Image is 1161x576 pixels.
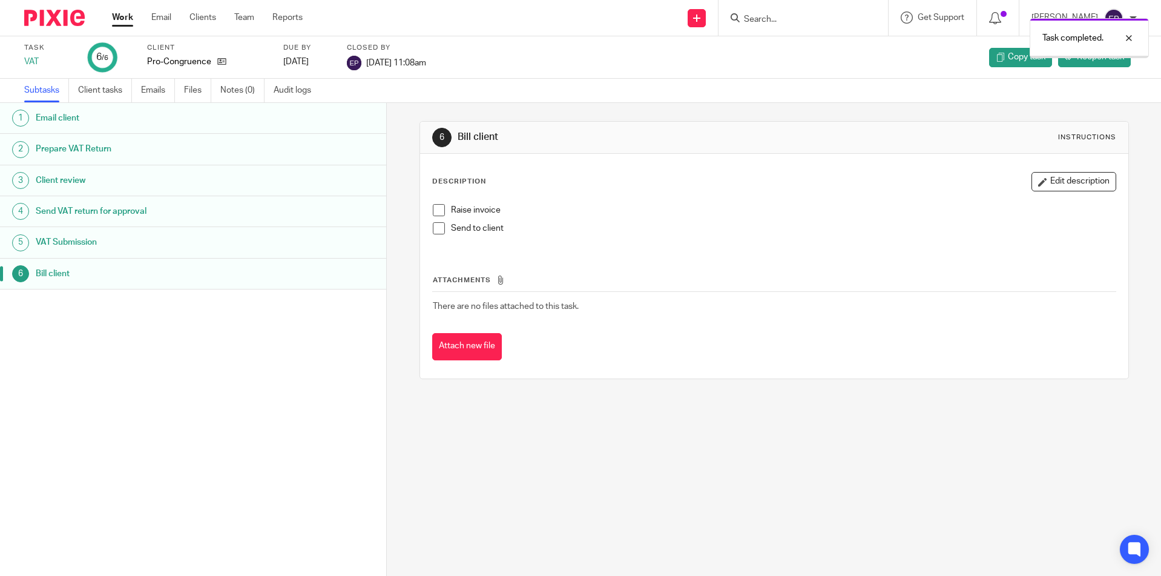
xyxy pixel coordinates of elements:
div: 6 [432,128,452,147]
img: svg%3E [347,56,361,70]
div: 1 [12,110,29,127]
div: VAT [24,56,73,68]
p: Description [432,177,486,187]
a: Team [234,12,254,24]
span: There are no files attached to this task. [433,302,579,311]
button: Attach new file [432,333,502,360]
span: Attachments [433,277,491,283]
a: Notes (0) [220,79,265,102]
label: Task [24,43,73,53]
h1: Prepare VAT Return [36,140,261,158]
a: Work [112,12,133,24]
h1: Email client [36,109,261,127]
h1: Bill client [36,265,261,283]
h1: Send VAT return for approval [36,202,261,220]
label: Due by [283,43,332,53]
p: Send to client [451,222,1116,234]
h1: Bill client [458,131,800,144]
label: Client [147,43,268,53]
a: Client tasks [78,79,132,102]
a: Subtasks [24,79,69,102]
a: Audit logs [274,79,320,102]
div: Instructions [1058,133,1116,142]
img: svg%3E [1104,8,1123,28]
button: Edit description [1031,172,1116,191]
div: 2 [12,141,29,158]
div: 3 [12,172,29,189]
label: Closed by [347,43,426,53]
div: 4 [12,203,29,220]
small: /6 [102,55,108,61]
p: Pro-Congruence [147,56,211,68]
img: Pixie [24,10,85,26]
a: Clients [189,12,216,24]
a: Email [151,12,171,24]
div: 5 [12,234,29,251]
div: 6 [96,50,108,64]
div: [DATE] [283,56,332,68]
div: 6 [12,265,29,282]
span: [DATE] 11:08am [366,58,426,67]
h1: VAT Submission [36,233,261,251]
p: Raise invoice [451,204,1116,216]
h1: Client review [36,171,261,190]
p: Task completed. [1042,32,1103,44]
a: Reports [272,12,303,24]
a: Emails [141,79,175,102]
a: Files [184,79,211,102]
